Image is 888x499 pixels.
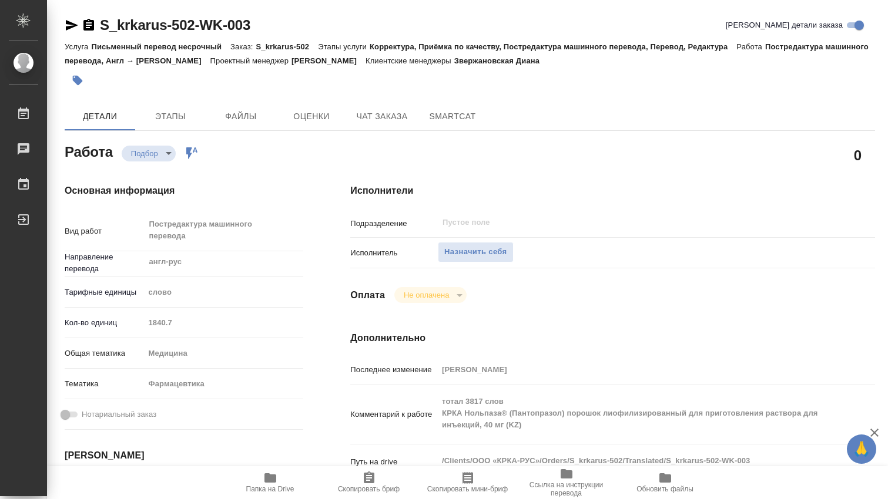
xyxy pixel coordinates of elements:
[256,42,318,51] p: S_krkarus-502
[291,56,366,65] p: [PERSON_NAME]
[736,42,765,51] p: Работа
[65,348,144,359] p: Общая тематика
[246,485,294,493] span: Папка на Drive
[338,485,400,493] span: Скопировать бриф
[65,317,144,329] p: Кол-во единиц
[427,485,508,493] span: Скопировать мини-бриф
[142,109,199,124] span: Этапы
[366,56,454,65] p: Клиентские менеджеры
[424,109,481,124] span: SmartCat
[65,68,91,93] button: Добавить тэг
[852,437,872,461] span: 🙏
[350,409,438,420] p: Комментарий к работе
[144,282,303,302] div: слово
[65,251,144,275] p: Направление перевода
[350,331,875,345] h4: Дополнительно
[438,242,513,262] button: Назначить себя
[350,288,385,302] h4: Оплата
[370,42,736,51] p: Корректура, Приёмка по качеству, Постредактура машинного перевода, Перевод, Редактура
[394,287,467,303] div: Подбор
[122,146,176,161] div: Подбор
[524,481,609,497] span: Ссылка на инструкции перевода
[65,286,144,298] p: Тарифные единицы
[144,314,303,331] input: Пустое поле
[320,466,418,499] button: Скопировать бриф
[100,17,250,33] a: S_krkarus-502-WK-003
[144,374,303,394] div: Фармацевтика
[438,361,831,378] input: Пустое поле
[65,225,144,237] p: Вид работ
[65,184,303,198] h4: Основная информация
[65,140,113,161] h2: Работа
[65,378,144,390] p: Тематика
[82,409,156,420] span: Нотариальный заказ
[444,245,507,259] span: Назначить себя
[350,247,438,259] p: Исполнитель
[350,456,438,468] p: Путь на drive
[517,466,616,499] button: Ссылка на инструкции перевода
[438,392,831,435] textarea: тотал 3817 слов КРКА Нольпаза® (Пантопразол) порошок лиофилизированный для приготовления раствора...
[65,42,91,51] p: Услуга
[210,56,291,65] p: Проектный менеджер
[318,42,370,51] p: Этапы услуги
[354,109,410,124] span: Чат заказа
[82,18,96,32] button: Скопировать ссылку
[91,42,230,51] p: Письменный перевод несрочный
[350,184,875,198] h4: Исполнители
[72,109,128,124] span: Детали
[616,466,715,499] button: Обновить файлы
[441,215,803,230] input: Пустое поле
[350,364,438,376] p: Последнее изменение
[221,466,320,499] button: Папка на Drive
[726,19,843,31] span: [PERSON_NAME] детали заказа
[636,485,693,493] span: Обновить файлы
[65,18,79,32] button: Скопировать ссылку для ЯМессенджера
[230,42,256,51] p: Заказ:
[144,343,303,363] div: Медицина
[350,218,438,230] p: Подразделение
[400,290,453,300] button: Не оплачена
[213,109,269,124] span: Файлы
[128,149,162,159] button: Подбор
[438,451,831,471] textarea: /Clients/ООО «КРКА-РУС»/Orders/S_krkarus-502/Translated/S_krkarus-502-WK-003
[847,434,876,464] button: 🙏
[65,449,303,463] h4: [PERSON_NAME]
[418,466,517,499] button: Скопировать мини-бриф
[854,145,862,165] h2: 0
[283,109,340,124] span: Оценки
[454,56,548,65] p: Звержановская Диана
